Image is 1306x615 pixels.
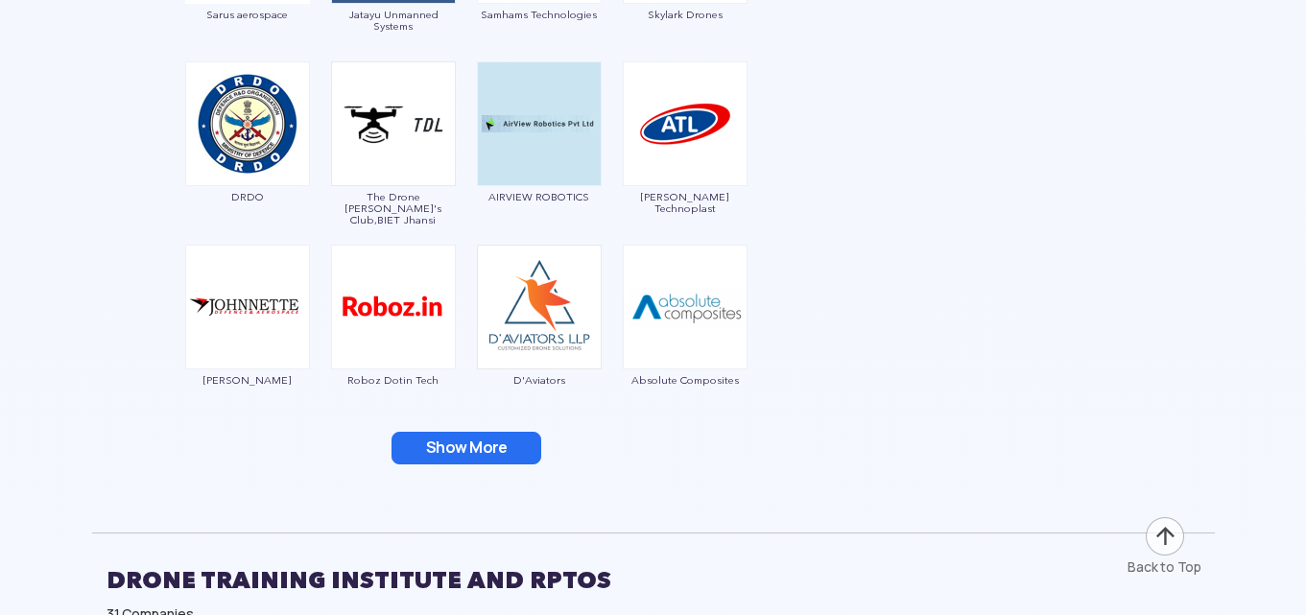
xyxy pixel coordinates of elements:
a: AIRVIEW ROBOTICS [476,114,603,202]
span: Roboz Dotin Tech [330,374,457,386]
span: D'Aviators [476,374,603,386]
img: ic_absolutecomposites.png [623,245,748,369]
a: [PERSON_NAME] [184,297,311,386]
h2: DRONE TRAINING INSTITUTE AND RPTOS [107,556,1200,604]
img: ic_arrow-up.png [1144,515,1186,557]
img: img_airview.png [477,61,602,186]
img: ic_drdo.png [185,61,310,186]
button: Show More [392,432,541,464]
a: Roboz Dotin Tech [330,297,457,386]
img: ic_johnnette.png [185,245,310,369]
span: AIRVIEW ROBOTICS [476,191,603,202]
a: The Drone [PERSON_NAME]'s Club,BIET Jhansi [330,114,457,225]
span: Sarus aerospace [184,9,311,20]
span: Skylark Drones [622,9,748,20]
a: [PERSON_NAME] Technoplast [622,114,748,214]
span: [PERSON_NAME] Technoplast [622,191,748,214]
a: DRDO [184,114,311,202]
a: Absolute Composites [622,297,748,386]
img: ic_daviators.png [477,245,602,369]
span: The Drone [PERSON_NAME]'s Club,BIET Jhansi [330,191,457,225]
span: [PERSON_NAME] [184,374,311,386]
span: DRDO [184,191,311,202]
img: ic_thedronelearners.png [331,61,456,186]
img: ic_anjanitechnoplast.png [623,61,748,186]
a: D'Aviators [476,297,603,386]
img: img_roboz.png [331,245,456,369]
div: Back to Top [1128,557,1201,577]
span: Jatayu Unmanned Systems [330,9,457,32]
span: Samhams Technologies [476,9,603,20]
span: Absolute Composites [622,374,748,386]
